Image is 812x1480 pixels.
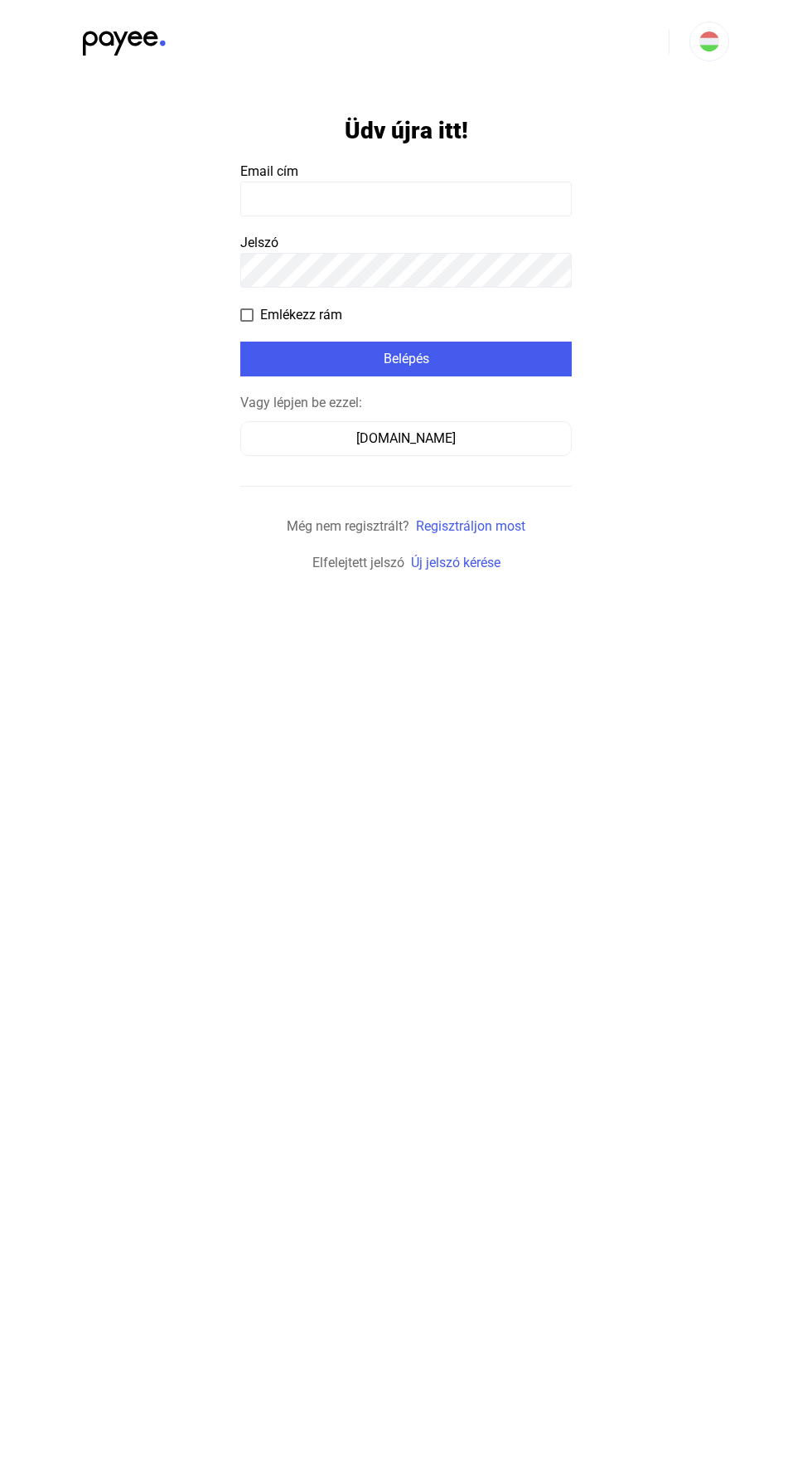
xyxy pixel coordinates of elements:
[312,555,404,570] span: Elfelejtett jelszó
[240,235,278,250] span: Jelszó
[240,163,298,179] span: Email cím
[83,22,166,56] img: black-payee-blue-dot.svg
[240,421,572,456] button: [DOMAIN_NAME]
[240,430,572,446] a: [DOMAIN_NAME]
[260,305,342,325] span: Emlékezz rám
[699,32,719,51] img: HU
[287,518,409,534] span: Még nem regisztrált?
[246,429,566,449] div: [DOMAIN_NAME]
[689,22,729,61] button: HU
[240,393,572,413] div: Vagy lépjen be ezzel:
[345,116,468,145] h1: Üdv újra itt!
[416,518,525,534] a: Regisztráljon most
[240,342,572,376] button: Belépés
[411,555,500,570] a: Új jelszó kérése
[245,349,567,369] div: Belépés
